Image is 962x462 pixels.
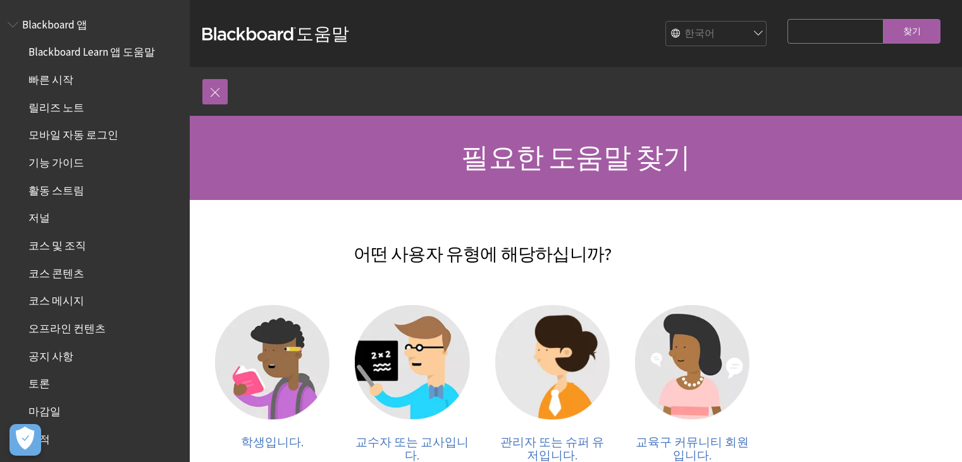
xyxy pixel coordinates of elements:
[355,305,469,420] img: 교수자
[22,14,87,31] span: Blackboard 앱
[202,27,296,41] strong: Blackboard
[202,22,349,45] a: Blackboard도움말
[28,97,84,114] span: 릴리즈 노트
[495,305,610,420] img: 관리자
[28,208,50,225] span: 저널
[28,180,84,197] span: 활동 스트림
[28,290,84,308] span: 코스 메시지
[28,69,73,86] span: 빠른 시작
[202,225,762,267] h2: 어떤 사용자 유형에 해당하십니까?
[28,125,118,142] span: 모바일 자동 로그인
[241,435,304,449] span: 학생입니다.
[28,318,106,335] span: 오프라인 컨텐츠
[28,401,61,418] span: 마감일
[28,42,155,59] span: Blackboard Learn 앱 도움말
[461,140,690,175] span: 필요한 도움말 찾기
[215,305,330,420] img: 학생
[666,22,767,47] select: Site Language Selector
[28,373,50,390] span: 토론
[28,263,84,280] span: 코스 콘텐츠
[635,305,749,420] img: 커뮤니티 회원
[28,235,86,252] span: 코스 및 조직
[28,152,84,169] span: 기능 가이드
[9,424,41,456] button: 개방형 기본 설정
[28,346,73,363] span: 공지 사항
[884,19,940,44] input: 찾기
